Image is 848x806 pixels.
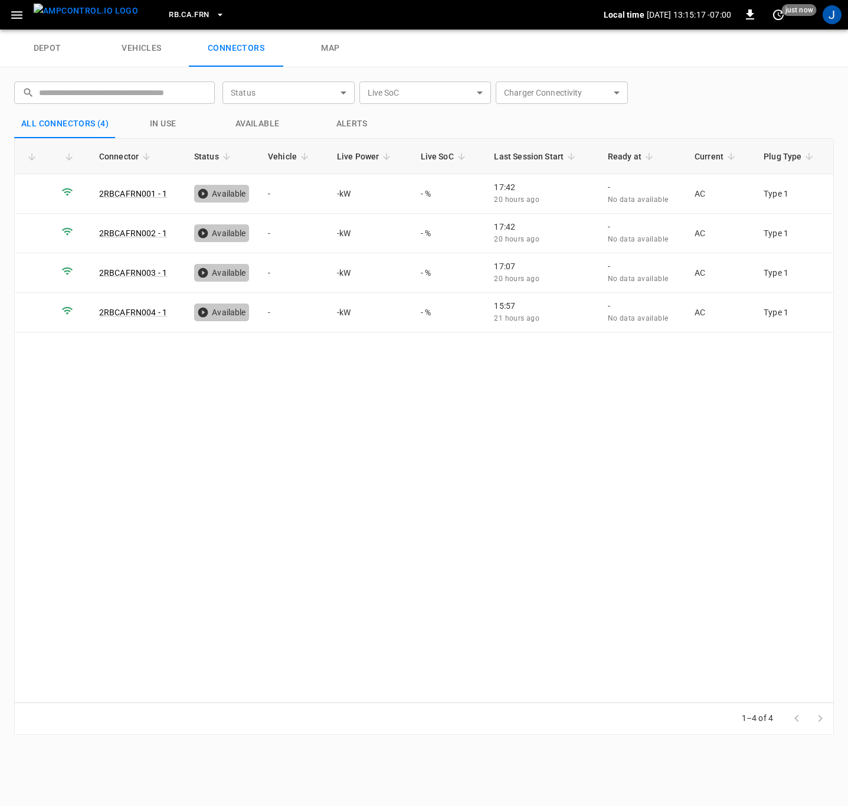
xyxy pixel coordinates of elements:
p: 15:57 [494,300,588,312]
td: Type 1 [754,214,833,253]
a: vehicles [94,30,189,67]
button: set refresh interval [769,5,788,24]
div: profile-icon [823,5,842,24]
div: Available [194,304,249,321]
img: ampcontrol.io logo [34,4,138,18]
td: AC [685,174,754,214]
button: RB.CA.FRN [164,4,229,27]
span: Status [194,149,234,164]
a: 2RBCAFRN003 - 1 [99,268,167,278]
td: - [258,293,328,332]
p: - [608,221,676,233]
span: No data available [608,235,669,243]
p: - [608,181,676,193]
p: 17:42 [494,181,588,193]
button: Alerts [305,110,399,138]
span: 21 hours ago [494,314,539,322]
button: All Connectors (4) [14,110,116,138]
span: RB.CA.FRN [169,8,209,22]
td: Type 1 [754,253,833,293]
td: - [258,214,328,253]
td: - kW [328,253,411,293]
p: 17:42 [494,221,588,233]
a: connectors [189,30,283,67]
td: Type 1 [754,174,833,214]
button: Available [210,110,305,138]
td: AC [685,214,754,253]
span: Live Power [337,149,395,164]
span: Last Session Start [494,149,579,164]
span: Plug Type [764,149,817,164]
div: Available [194,185,249,203]
a: 2RBCAFRN002 - 1 [99,229,167,238]
span: 20 hours ago [494,235,539,243]
p: 1–4 of 4 [742,712,773,724]
span: No data available [608,314,669,322]
span: No data available [608,195,669,204]
span: Connector [99,149,154,164]
td: - % [411,253,485,293]
span: just now [782,4,817,16]
p: - [608,300,676,312]
a: 2RBCAFRN001 - 1 [99,189,167,198]
td: - [258,253,328,293]
p: [DATE] 13:15:17 -07:00 [647,9,731,21]
td: - [258,174,328,214]
p: Local time [604,9,644,21]
div: Available [194,264,249,282]
td: - kW [328,214,411,253]
span: Vehicle [268,149,312,164]
td: - % [411,174,485,214]
span: 20 hours ago [494,195,539,204]
td: - % [411,214,485,253]
span: Live SoC [421,149,469,164]
td: - kW [328,293,411,332]
p: 17:07 [494,260,588,272]
span: Ready at [608,149,657,164]
div: Available [194,224,249,242]
td: AC [685,293,754,332]
td: - % [411,293,485,332]
td: AC [685,253,754,293]
a: map [283,30,378,67]
span: 20 hours ago [494,275,539,283]
p: - [608,260,676,272]
td: Type 1 [754,293,833,332]
span: Current [695,149,739,164]
span: No data available [608,275,669,283]
a: 2RBCAFRN004 - 1 [99,308,167,317]
button: in use [116,110,210,138]
td: - kW [328,174,411,214]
